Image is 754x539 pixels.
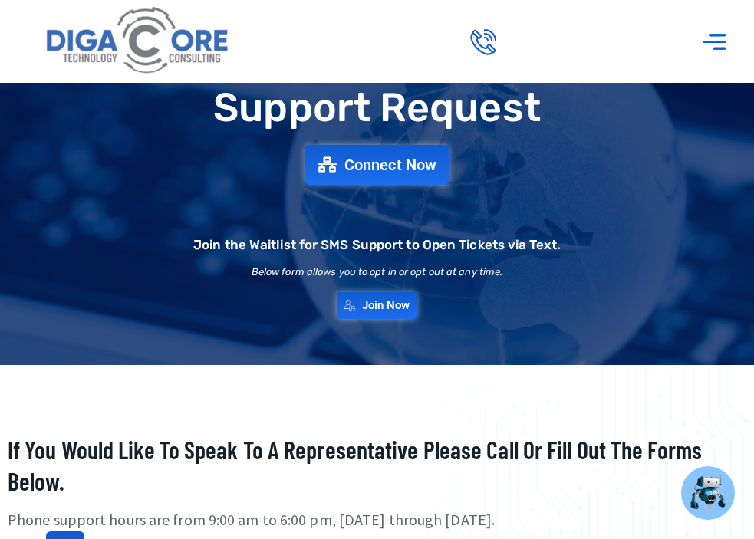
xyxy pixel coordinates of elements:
[8,434,746,498] h2: If you would like to speak to a representative please call or fill out the forms below.
[344,157,436,173] span: Connect Now
[337,292,418,319] a: Join Now
[362,300,410,311] span: Join Now
[694,20,735,62] div: Menu Toggle
[8,86,746,130] h1: Support Request
[193,238,561,251] h2: Join the Waitlist for SMS Support to Open Tickets via Text.
[305,145,449,185] a: Connect Now
[8,509,746,531] p: Phone support hours are from 9:00 am to 6:00 pm, [DATE] through [DATE].
[252,267,503,277] h2: Below form allows you to opt in or opt out at any time.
